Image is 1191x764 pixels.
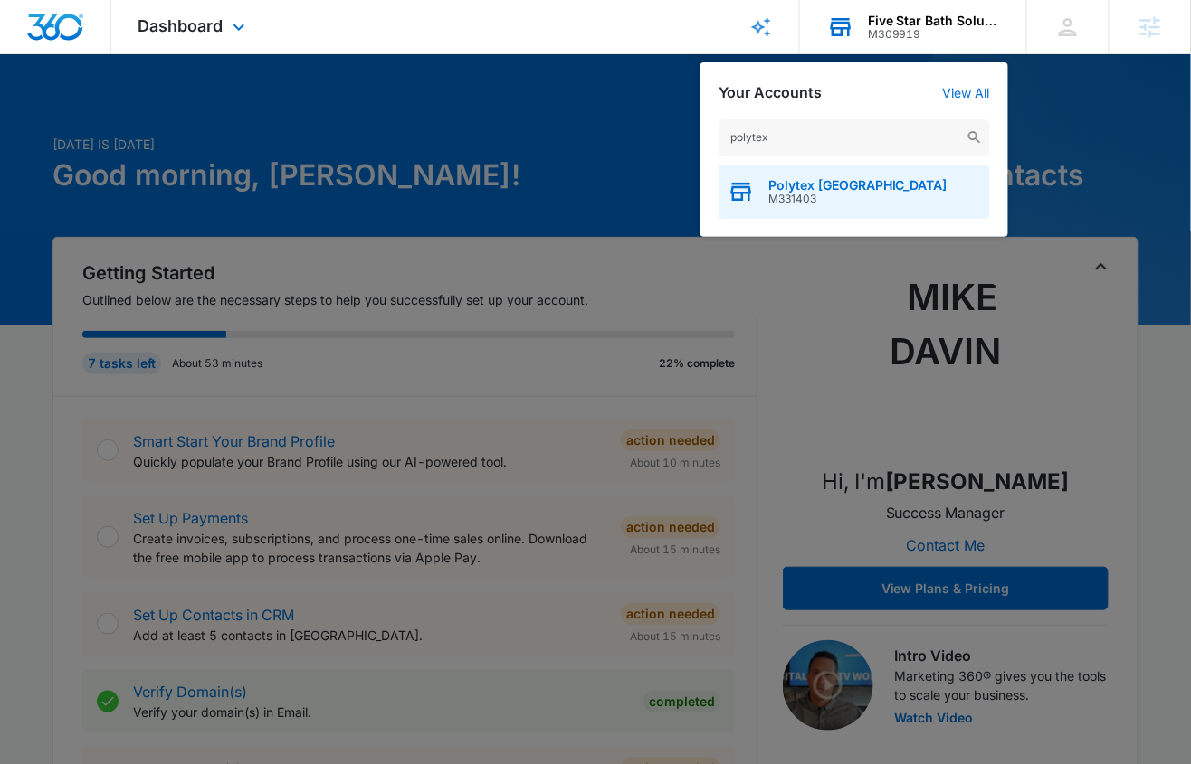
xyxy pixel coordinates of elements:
div: account name [868,14,1000,28]
button: Polytex [GEOGRAPHIC_DATA]M331403 [719,165,990,219]
h2: Your Accounts [719,84,822,101]
input: Search Accounts [719,119,990,156]
span: Polytex [GEOGRAPHIC_DATA] [768,178,948,193]
span: Dashboard [138,16,224,35]
a: View All [943,85,990,100]
div: account id [868,28,1000,41]
span: M331403 [768,193,948,205]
